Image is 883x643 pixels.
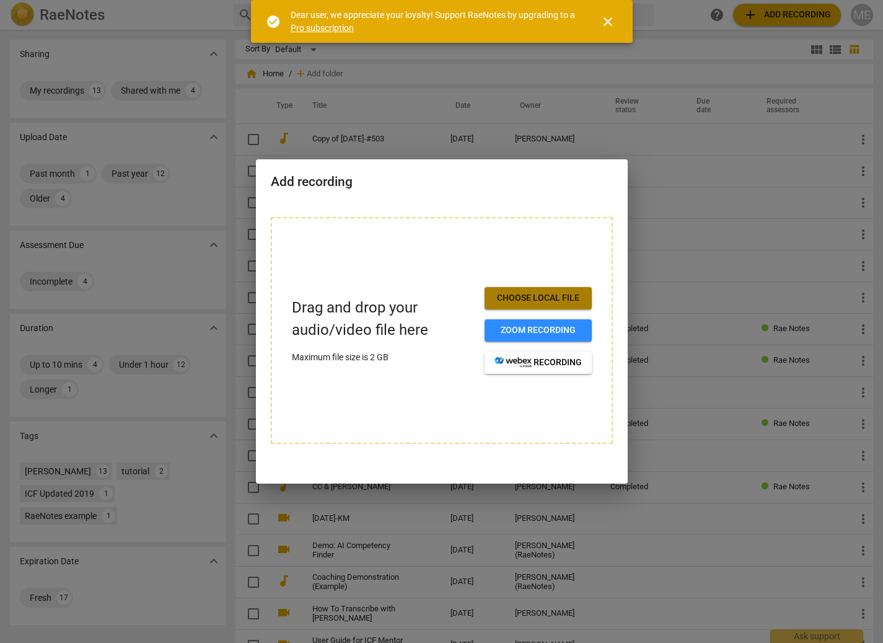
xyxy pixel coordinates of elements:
span: close [600,14,615,29]
button: Choose local file [485,287,592,309]
h2: Add recording [271,174,613,190]
button: recording [485,352,592,374]
p: Maximum file size is 2 GB [292,351,475,364]
span: Zoom recording [494,324,582,337]
p: Drag and drop your audio/video file here [292,297,475,340]
a: Pro subscription [291,23,354,33]
span: check_circle [266,14,281,29]
span: recording [494,357,582,369]
button: Zoom recording [485,319,592,342]
span: Choose local file [494,292,582,304]
button: Close [593,7,623,37]
div: Dear user, we appreciate your loyalty! Support RaeNotes by upgrading to a [291,9,578,34]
